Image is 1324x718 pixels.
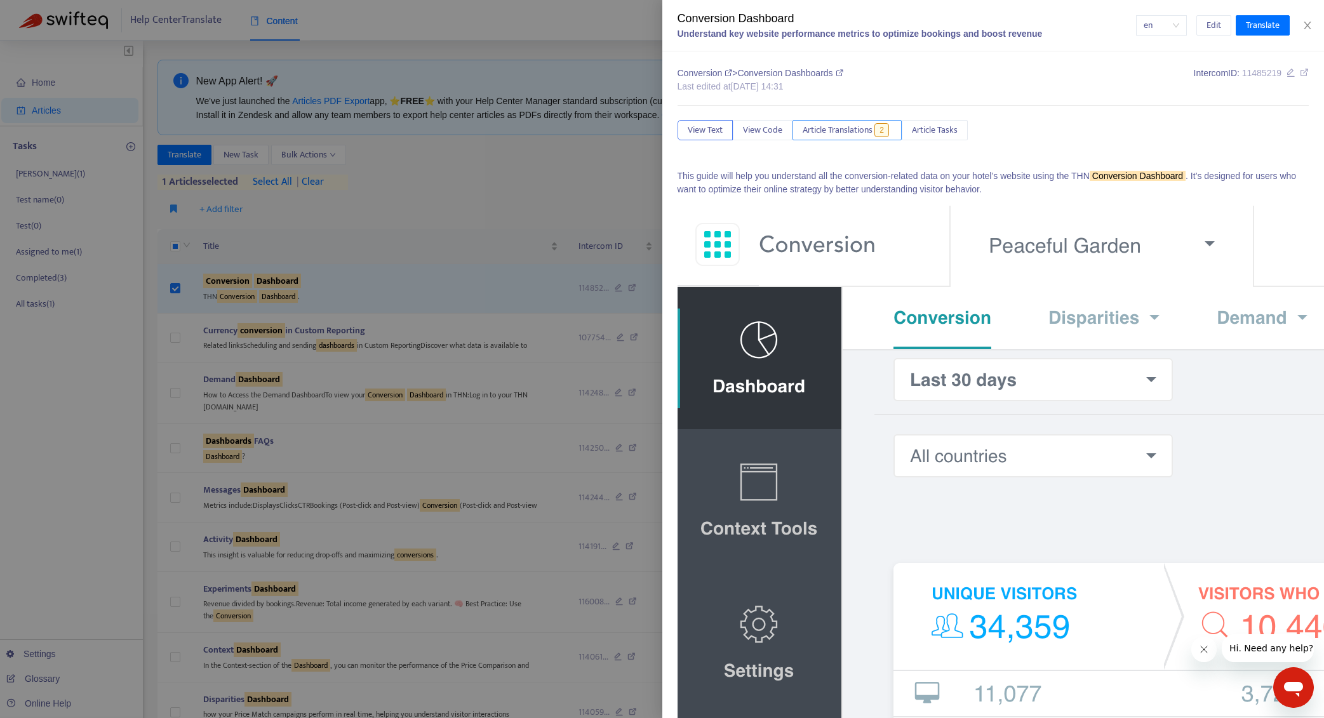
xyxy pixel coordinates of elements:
span: Conversion Dashboards [737,68,843,78]
iframe: Button to launch messaging window [1273,667,1314,708]
sqkw: Conversion Dashboard [1090,171,1186,181]
button: View Code [733,120,792,140]
button: Translate [1236,15,1290,36]
p: This guide will help you understand all the conversion-related data on your hotel’s website using... [678,170,1309,196]
span: View Code [743,123,782,137]
iframe: Message from company [1222,634,1314,662]
iframe: Close message [1191,637,1217,662]
span: Article Translations [803,123,873,137]
span: 2 [874,123,889,137]
span: Conversion > [678,68,738,78]
span: en [1144,16,1179,35]
button: Article Tasks [902,120,968,140]
button: View Text [678,120,733,140]
span: close [1302,20,1313,30]
div: Intercom ID: [1194,67,1309,93]
div: Understand key website performance metrics to optimize bookings and boost revenue [678,27,1136,41]
div: Conversion Dashboard [678,10,1136,27]
button: Close [1299,20,1316,32]
span: Edit [1207,18,1221,32]
button: Article Translations2 [792,120,902,140]
span: Article Tasks [912,123,958,137]
span: View Text [688,123,723,137]
button: Edit [1196,15,1231,36]
span: 11485219 [1242,68,1281,78]
span: Translate [1246,18,1280,32]
div: Last edited at [DATE] 14:31 [678,80,843,93]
